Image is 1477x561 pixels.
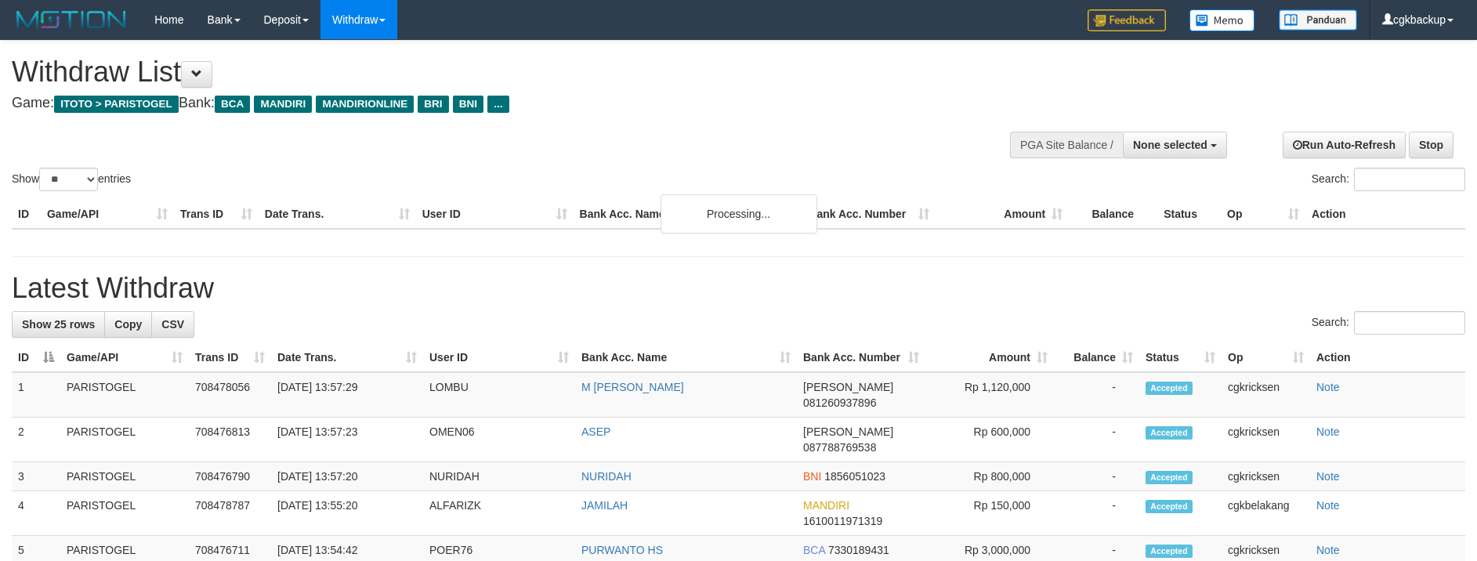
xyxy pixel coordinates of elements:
[1222,491,1310,536] td: cgkbelakang
[271,418,423,462] td: [DATE] 13:57:23
[661,194,817,233] div: Processing...
[925,343,1054,372] th: Amount: activate to sort column ascending
[271,462,423,491] td: [DATE] 13:57:20
[1409,132,1453,158] a: Stop
[1123,132,1227,158] button: None selected
[581,544,663,556] a: PURWANTO HS
[1354,168,1465,191] input: Search:
[60,418,189,462] td: PARISTOGEL
[259,200,416,229] th: Date Trans.
[12,168,131,191] label: Show entries
[60,343,189,372] th: Game/API: activate to sort column ascending
[316,96,414,113] span: MANDIRIONLINE
[174,200,259,229] th: Trans ID
[1222,418,1310,462] td: cgkricksen
[12,56,969,88] h1: Withdraw List
[1054,418,1139,462] td: -
[104,311,152,338] a: Copy
[1069,200,1157,229] th: Balance
[1316,381,1340,393] a: Note
[803,515,882,527] span: Copy 1610011971319 to clipboard
[1054,372,1139,418] td: -
[189,343,271,372] th: Trans ID: activate to sort column ascending
[1146,500,1193,513] span: Accepted
[581,425,610,438] a: ASEP
[828,544,889,556] span: Copy 7330189431 to clipboard
[12,418,60,462] td: 2
[12,462,60,491] td: 3
[1088,9,1166,31] img: Feedback.jpg
[60,372,189,418] td: PARISTOGEL
[12,273,1465,304] h1: Latest Withdraw
[12,343,60,372] th: ID: activate to sort column descending
[423,462,575,491] td: NURIDAH
[189,462,271,491] td: 708476790
[254,96,312,113] span: MANDIRI
[423,372,575,418] td: LOMBU
[1221,200,1305,229] th: Op
[114,318,142,331] span: Copy
[802,200,936,229] th: Bank Acc. Number
[215,96,250,113] span: BCA
[12,96,969,111] h4: Game: Bank:
[803,441,876,454] span: Copy 087788769538 to clipboard
[1146,471,1193,484] span: Accepted
[1354,311,1465,335] input: Search:
[12,8,131,31] img: MOTION_logo.png
[575,343,797,372] th: Bank Acc. Name: activate to sort column ascending
[1133,139,1207,151] span: None selected
[925,491,1054,536] td: Rp 150,000
[151,311,194,338] a: CSV
[803,381,893,393] span: [PERSON_NAME]
[1222,462,1310,491] td: cgkricksen
[271,491,423,536] td: [DATE] 13:55:20
[1279,9,1357,31] img: panduan.png
[22,318,95,331] span: Show 25 rows
[581,499,628,512] a: JAMILAH
[423,491,575,536] td: ALFARIZK
[803,544,825,556] span: BCA
[1146,426,1193,440] span: Accepted
[12,200,41,229] th: ID
[416,200,574,229] th: User ID
[189,491,271,536] td: 708478787
[1316,470,1340,483] a: Note
[803,396,876,409] span: Copy 081260937896 to clipboard
[41,200,174,229] th: Game/API
[925,418,1054,462] td: Rp 600,000
[60,462,189,491] td: PARISTOGEL
[1222,343,1310,372] th: Op: activate to sort column ascending
[161,318,184,331] span: CSV
[824,470,885,483] span: Copy 1856051023 to clipboard
[423,343,575,372] th: User ID: activate to sort column ascending
[1157,200,1221,229] th: Status
[925,372,1054,418] td: Rp 1,120,000
[1146,545,1193,558] span: Accepted
[54,96,179,113] span: ITOTO > PARISTOGEL
[1010,132,1123,158] div: PGA Site Balance /
[1146,382,1193,395] span: Accepted
[1054,343,1139,372] th: Balance: activate to sort column ascending
[271,372,423,418] td: [DATE] 13:57:29
[1316,499,1340,512] a: Note
[1283,132,1406,158] a: Run Auto-Refresh
[1139,343,1222,372] th: Status: activate to sort column ascending
[487,96,509,113] span: ...
[1312,311,1465,335] label: Search:
[1316,425,1340,438] a: Note
[581,470,632,483] a: NURIDAH
[1312,168,1465,191] label: Search:
[39,168,98,191] select: Showentries
[453,96,483,113] span: BNI
[574,200,803,229] th: Bank Acc. Name
[803,470,821,483] span: BNI
[418,96,448,113] span: BRI
[1054,462,1139,491] td: -
[925,462,1054,491] td: Rp 800,000
[271,343,423,372] th: Date Trans.: activate to sort column ascending
[1189,9,1255,31] img: Button%20Memo.svg
[423,418,575,462] td: OMEN06
[1310,343,1465,372] th: Action
[189,418,271,462] td: 708476813
[936,200,1069,229] th: Amount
